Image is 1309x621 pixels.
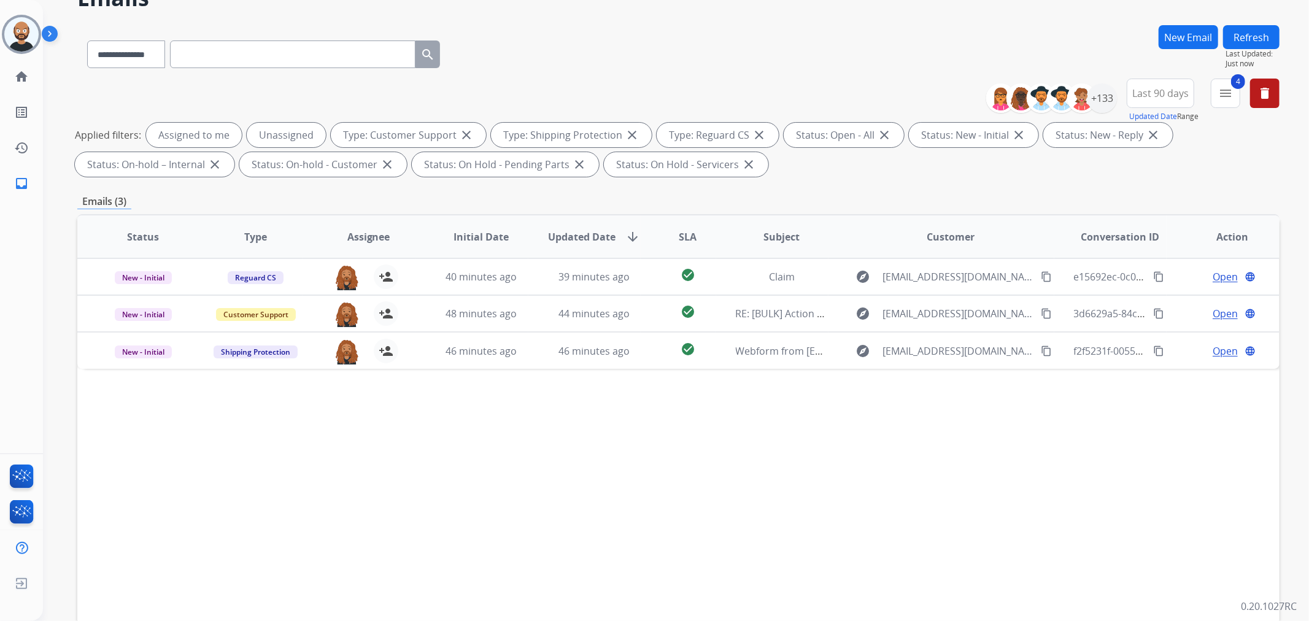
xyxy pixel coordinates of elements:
[558,270,630,283] span: 39 minutes ago
[882,306,1033,321] span: [EMAIL_ADDRESS][DOMAIN_NAME]
[239,152,407,177] div: Status: On-hold - Customer
[736,344,1014,358] span: Webform from [EMAIL_ADDRESS][DOMAIN_NAME] on [DATE]
[331,123,486,147] div: Type: Customer Support
[681,304,695,319] mat-icon: check_circle
[127,229,159,244] span: Status
[1074,307,1261,320] span: 3d6629a5-84c2-486b-8823-8b74fc352043
[1245,271,1256,282] mat-icon: language
[459,128,474,142] mat-icon: close
[115,271,172,284] span: New - Initial
[763,229,800,244] span: Subject
[14,105,29,120] mat-icon: list_alt
[1043,123,1173,147] div: Status: New - Reply
[1041,308,1052,319] mat-icon: content_copy
[625,229,640,244] mat-icon: arrow_downward
[14,141,29,155] mat-icon: history
[247,123,326,147] div: Unassigned
[1226,49,1280,59] span: Last Updated:
[548,229,616,244] span: Updated Date
[927,229,975,244] span: Customer
[1074,344,1254,358] span: f2f5231f-0055-4c49-bc49-36ba87f1bae7
[347,229,390,244] span: Assignee
[877,128,892,142] mat-icon: close
[909,123,1038,147] div: Status: New - Initial
[1231,74,1245,89] span: 4
[855,269,870,284] mat-icon: explore
[679,229,697,244] span: SLA
[334,339,359,364] img: agent-avatar
[1041,271,1052,282] mat-icon: content_copy
[1218,86,1233,101] mat-icon: menu
[420,47,435,62] mat-icon: search
[1245,345,1256,357] mat-icon: language
[572,157,587,172] mat-icon: close
[784,123,904,147] div: Status: Open - All
[1223,25,1280,49] button: Refresh
[446,270,517,283] span: 40 minutes ago
[14,176,29,191] mat-icon: inbox
[681,342,695,357] mat-icon: check_circle
[207,157,222,172] mat-icon: close
[1211,79,1240,108] button: 4
[4,17,39,52] img: avatar
[1167,215,1280,258] th: Action
[77,194,131,209] p: Emails (3)
[491,123,652,147] div: Type: Shipping Protection
[1153,345,1164,357] mat-icon: content_copy
[558,307,630,320] span: 44 minutes ago
[75,152,234,177] div: Status: On-hold – Internal
[244,229,267,244] span: Type
[1241,599,1297,614] p: 0.20.1027RC
[14,69,29,84] mat-icon: home
[454,229,509,244] span: Initial Date
[882,269,1033,284] span: [EMAIL_ADDRESS][DOMAIN_NAME]
[1245,308,1256,319] mat-icon: language
[146,123,242,147] div: Assigned to me
[115,345,172,358] span: New - Initial
[115,308,172,321] span: New - Initial
[681,268,695,282] mat-icon: check_circle
[379,344,393,358] mat-icon: person_add
[380,157,395,172] mat-icon: close
[1127,79,1194,108] button: Last 90 days
[334,301,359,327] img: agent-avatar
[741,157,756,172] mat-icon: close
[75,128,141,142] p: Applied filters:
[1132,91,1189,96] span: Last 90 days
[1129,111,1199,121] span: Range
[1081,229,1159,244] span: Conversation ID
[1153,271,1164,282] mat-icon: content_copy
[379,306,393,321] mat-icon: person_add
[1011,128,1026,142] mat-icon: close
[1213,269,1238,284] span: Open
[657,123,779,147] div: Type: Reguard CS
[1153,308,1164,319] mat-icon: content_copy
[604,152,768,177] div: Status: On Hold - Servicers
[769,270,795,283] span: Claim
[446,344,517,358] span: 46 minutes ago
[625,128,639,142] mat-icon: close
[446,307,517,320] span: 48 minutes ago
[736,307,1046,320] span: RE: [BULK] Action required: Extend claim approved for replacement
[1213,306,1238,321] span: Open
[216,308,296,321] span: Customer Support
[334,264,359,290] img: agent-avatar
[228,271,284,284] span: Reguard CS
[379,269,393,284] mat-icon: person_add
[558,344,630,358] span: 46 minutes ago
[1146,128,1160,142] mat-icon: close
[1226,59,1280,69] span: Just now
[855,344,870,358] mat-icon: explore
[752,128,766,142] mat-icon: close
[1159,25,1218,49] button: New Email
[1129,112,1177,121] button: Updated Date
[855,306,870,321] mat-icon: explore
[412,152,599,177] div: Status: On Hold - Pending Parts
[1213,344,1238,358] span: Open
[1257,86,1272,101] mat-icon: delete
[214,345,298,358] span: Shipping Protection
[882,344,1033,358] span: [EMAIL_ADDRESS][DOMAIN_NAME]
[1074,270,1262,283] span: e15692ec-0c07-4e70-a2b5-76eaae652650
[1087,83,1117,113] div: +133
[1041,345,1052,357] mat-icon: content_copy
